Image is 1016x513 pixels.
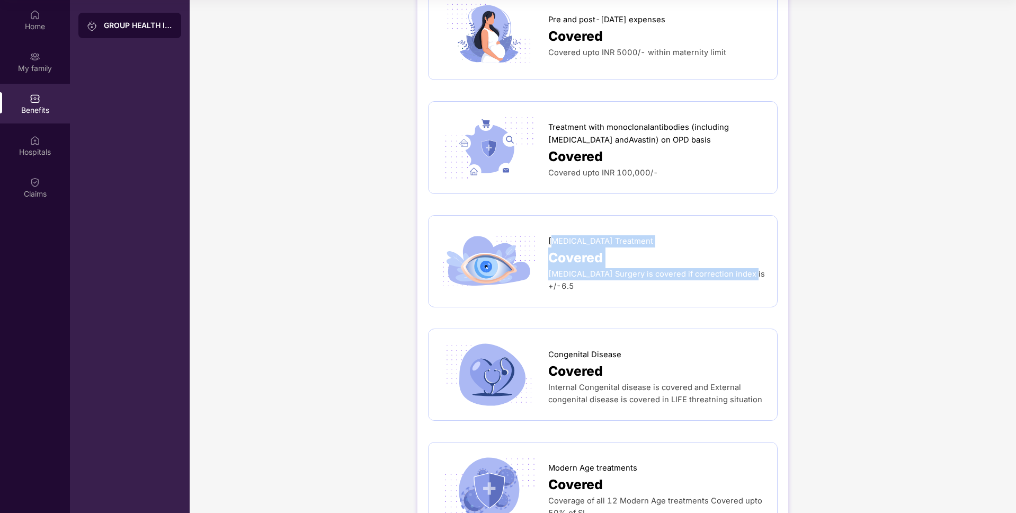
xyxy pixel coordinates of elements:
[548,383,762,404] span: Internal Congenital disease is covered and External congenital disease is covered in LIFE threatn...
[104,20,173,31] div: GROUP HEALTH INSURANCE
[548,474,603,495] span: Covered
[87,21,97,31] img: svg+xml;base64,PHN2ZyB3aWR0aD0iMjAiIGhlaWdodD0iMjAiIHZpZXdCb3g9IjAgMCAyMCAyMCIgZmlsbD0ibm9uZSIgeG...
[439,340,539,410] img: icon
[548,235,653,247] span: [MEDICAL_DATA] Treatment
[439,226,539,296] img: icon
[548,48,726,57] span: Covered upto INR 5000/- within maternity limit
[548,462,637,474] span: Modern Age treatments
[548,146,603,167] span: Covered
[548,168,658,178] span: Covered upto INR 100,000/-
[30,177,40,188] img: svg+xml;base64,PHN2ZyBpZD0iQ2xhaW0iIHhtbG5zPSJodHRwOi8vd3d3LnczLm9yZy8yMDAwL3N2ZyIgd2lkdGg9IjIwIi...
[30,51,40,62] img: svg+xml;base64,PHN2ZyB3aWR0aD0iMjAiIGhlaWdodD0iMjAiIHZpZXdCb3g9IjAgMCAyMCAyMCIgZmlsbD0ibm9uZSIgeG...
[30,135,40,146] img: svg+xml;base64,PHN2ZyBpZD0iSG9zcGl0YWxzIiB4bWxucz0iaHR0cDovL3d3dy53My5vcmcvMjAwMC9zdmciIHdpZHRoPS...
[548,349,621,361] span: Congenital Disease
[30,10,40,20] img: svg+xml;base64,PHN2ZyBpZD0iSG9tZSIgeG1sbnM9Imh0dHA6Ly93d3cudzMub3JnLzIwMDAvc3ZnIiB3aWR0aD0iMjAiIG...
[439,112,539,183] img: icon
[548,121,767,146] span: Treatment with monoclonalantibodies (including [MEDICAL_DATA] andAvastin) on OPD basis
[548,247,603,268] span: Covered
[548,269,765,291] span: [MEDICAL_DATA] Surgery is covered if correction index is +/-6.5
[548,361,603,382] span: Covered
[548,14,665,26] span: Pre and post-[DATE] expenses
[548,26,603,47] span: Covered
[30,93,40,104] img: svg+xml;base64,PHN2ZyBpZD0iQmVuZWZpdHMiIHhtbG5zPSJodHRwOi8vd3d3LnczLm9yZy8yMDAwL3N2ZyIgd2lkdGg9Ij...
